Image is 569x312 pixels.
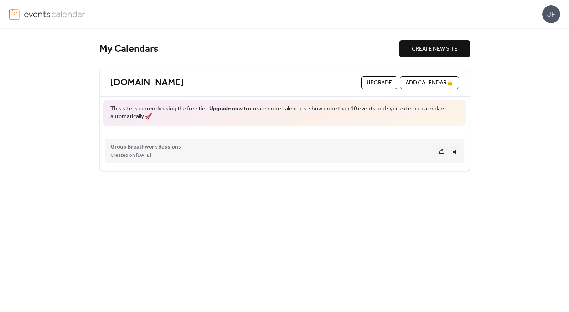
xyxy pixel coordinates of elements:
span: CREATE NEW SITE [412,45,457,53]
div: JF [542,5,560,23]
button: Upgrade [361,76,397,89]
span: Upgrade [367,79,392,87]
span: This site is currently using the free tier. to create more calendars, show more than 10 events an... [110,105,459,121]
button: CREATE NEW SITE [399,40,470,57]
a: Group Breathwork Sessions [110,145,181,149]
div: My Calendars [99,43,399,55]
span: Group Breathwork Sessions [110,143,181,151]
img: logo [9,9,20,20]
a: Upgrade now [209,103,243,114]
a: [DOMAIN_NAME] [110,77,184,89]
span: Created on [DATE] [110,151,151,160]
img: logo-type [24,9,86,19]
